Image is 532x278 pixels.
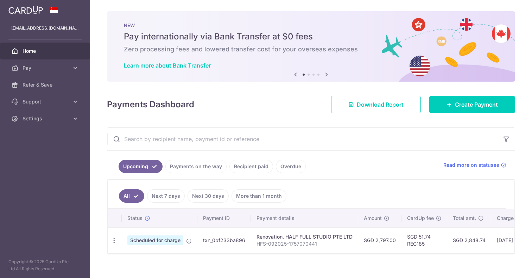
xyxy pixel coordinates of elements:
a: Payments on the way [165,160,227,173]
a: Create Payment [429,96,515,113]
img: CardUp [8,6,43,14]
th: Payment details [251,209,358,227]
th: Payment ID [197,209,251,227]
h6: Zero processing fees and lowered transfer cost for your overseas expenses [124,45,498,53]
span: Charge date [497,215,526,222]
h5: Pay internationally via Bank Transfer at $0 fees [124,31,498,42]
span: Scheduled for charge [127,235,183,245]
a: Download Report [331,96,421,113]
a: Next 30 days [188,189,229,203]
span: Home [23,48,69,55]
p: HFS-092025-1757070441 [256,240,353,247]
a: Next 7 days [147,189,185,203]
span: Settings [23,115,69,122]
span: Amount [364,215,382,222]
a: Read more on statuses [443,162,506,169]
div: Renovation. HALF FULL STUDIO PTE LTD [256,233,353,240]
a: Upcoming [119,160,163,173]
td: SGD 51.74 REC185 [401,227,447,253]
p: NEW [124,23,498,28]
span: Download Report [357,100,404,109]
h4: Payments Dashboard [107,98,194,111]
span: Create Payment [455,100,498,109]
a: All [119,189,144,203]
td: txn_0bf233ba896 [197,227,251,253]
span: Total amt. [453,215,476,222]
td: SGD 2,848.74 [447,227,491,253]
a: More than 1 month [232,189,286,203]
a: Recipient paid [229,160,273,173]
td: SGD 2,797.00 [358,227,401,253]
span: Refer & Save [23,81,69,88]
span: CardUp fee [407,215,434,222]
a: Learn more about Bank Transfer [124,62,211,69]
a: Overdue [276,160,306,173]
span: Support [23,98,69,105]
p: [EMAIL_ADDRESS][DOMAIN_NAME] [11,25,79,32]
span: Read more on statuses [443,162,499,169]
img: Bank transfer banner [107,11,515,82]
input: Search by recipient name, payment id or reference [107,128,498,150]
span: Pay [23,64,69,71]
span: Status [127,215,142,222]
